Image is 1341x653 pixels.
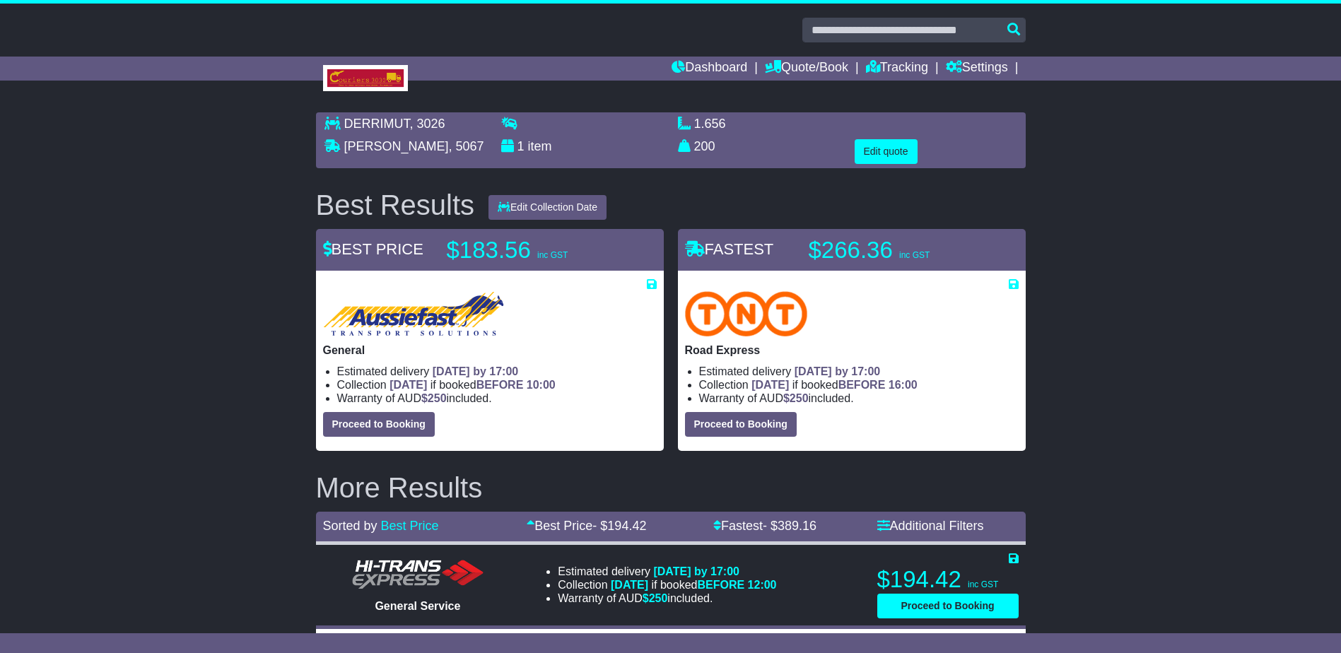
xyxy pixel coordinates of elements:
[699,378,1019,392] li: Collection
[558,565,776,578] li: Estimated delivery
[375,600,460,612] span: General Service
[323,519,377,533] span: Sorted by
[323,343,657,357] p: General
[558,578,776,592] li: Collection
[517,139,525,153] span: 1
[751,379,917,391] span: if booked
[946,57,1008,81] a: Settings
[838,379,886,391] span: BEFORE
[421,392,447,404] span: $
[428,392,447,404] span: 250
[649,592,668,604] span: 250
[697,579,744,591] span: BEFORE
[694,139,715,153] span: 200
[309,189,482,220] div: Best Results
[672,57,747,81] a: Dashboard
[713,519,816,533] a: Fastest- $389.16
[889,379,918,391] span: 16:00
[899,250,930,260] span: inc GST
[323,412,435,437] button: Proceed to Booking
[685,291,808,336] img: TNT Domestic: Road Express
[316,472,1026,503] h2: More Results
[748,579,777,591] span: 12:00
[537,250,568,260] span: inc GST
[611,579,648,591] span: [DATE]
[337,378,657,392] li: Collection
[527,379,556,391] span: 10:00
[783,392,809,404] span: $
[592,519,646,533] span: - $
[685,343,1019,357] p: Road Express
[855,139,918,164] button: Edit quote
[809,236,985,264] p: $266.36
[685,412,797,437] button: Proceed to Booking
[488,195,607,220] button: Edit Collection Date
[611,579,776,591] span: if booked
[765,57,848,81] a: Quote/Book
[381,519,439,533] a: Best Price
[699,392,1019,405] li: Warranty of AUD included.
[877,565,1019,594] p: $194.42
[410,117,445,131] span: , 3026
[528,139,552,153] span: item
[694,117,726,131] span: 1.656
[344,117,410,131] span: DERRIMUT
[390,379,427,391] span: [DATE]
[449,139,484,153] span: , 5067
[558,592,776,605] li: Warranty of AUD included.
[433,365,519,377] span: [DATE] by 17:00
[344,139,449,153] span: [PERSON_NAME]
[877,594,1019,618] button: Proceed to Booking
[476,379,524,391] span: BEFORE
[323,240,423,258] span: BEST PRICE
[790,392,809,404] span: 250
[337,365,657,378] li: Estimated delivery
[877,519,984,533] a: Additional Filters
[643,592,668,604] span: $
[795,365,881,377] span: [DATE] by 17:00
[447,236,623,264] p: $183.56
[653,565,739,577] span: [DATE] by 17:00
[763,519,816,533] span: - $
[699,365,1019,378] li: Estimated delivery
[778,519,816,533] span: 389.16
[347,557,488,592] img: HiTrans: General Service
[527,519,646,533] a: Best Price- $194.42
[607,519,646,533] span: 194.42
[968,580,998,589] span: inc GST
[751,379,789,391] span: [DATE]
[685,240,774,258] span: FASTEST
[390,379,555,391] span: if booked
[337,392,657,405] li: Warranty of AUD included.
[323,291,504,336] img: Aussiefast Transport: General
[866,57,928,81] a: Tracking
